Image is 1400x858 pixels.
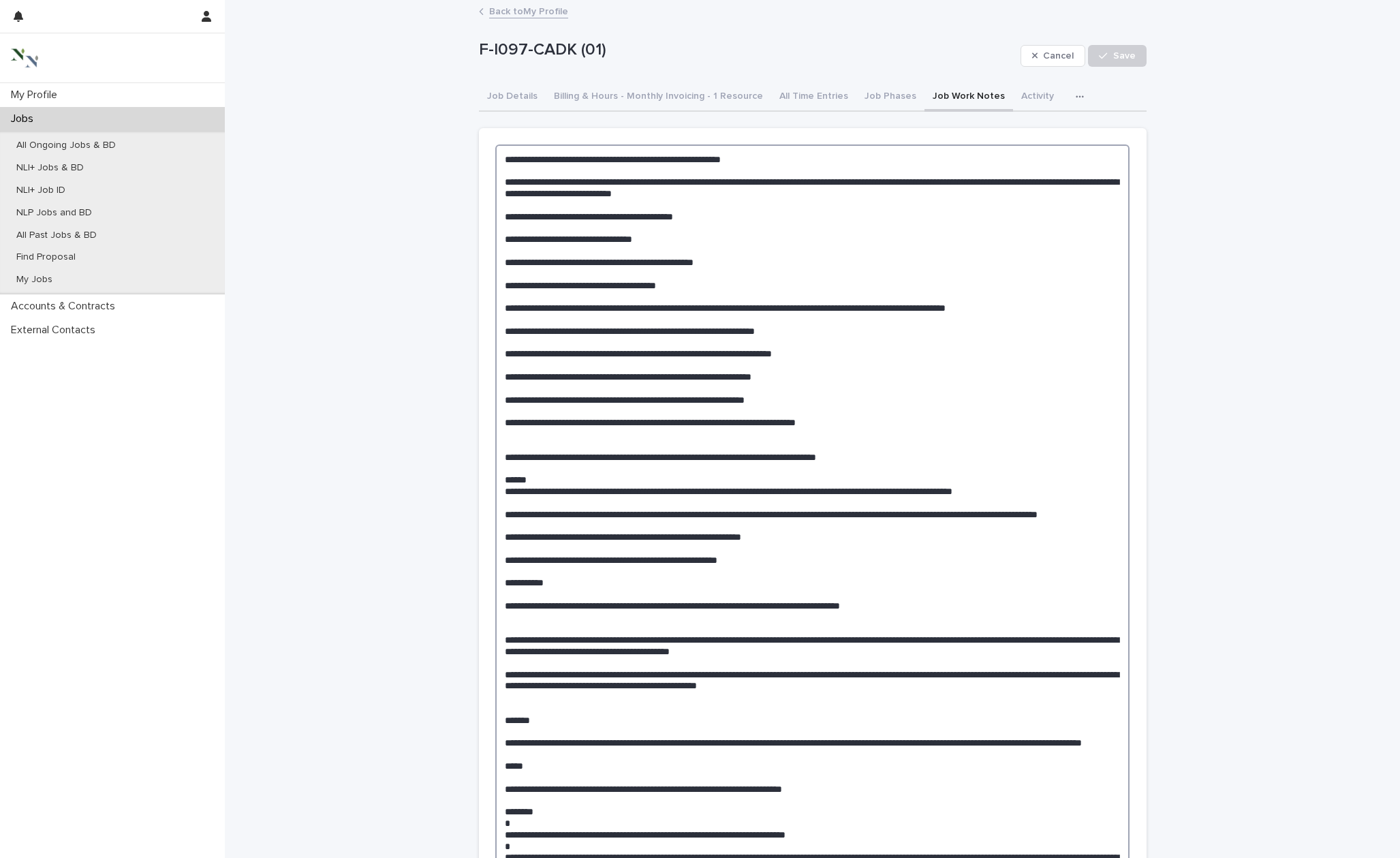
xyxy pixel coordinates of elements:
[5,207,103,219] p: NLP Jobs and BD
[489,3,568,18] a: Back toMy Profile
[1043,51,1074,61] span: Cancel
[5,162,95,174] p: NLI+ Jobs & BD
[5,300,126,313] p: Accounts & Contracts
[546,83,771,112] button: Billing & Hours - Monthly Invoicing - 1 Resource
[1088,45,1146,67] button: Save
[479,40,1015,60] p: F-I097-CADK (01)
[1113,51,1136,61] span: Save
[771,83,856,112] button: All Time Entries
[5,89,68,102] p: My Profile
[5,230,108,241] p: All Past Jobs & BD
[1021,45,1086,67] button: Cancel
[479,83,546,112] button: Job Details
[856,83,924,112] button: Job Phases
[5,112,44,125] p: Jobs
[924,83,1013,112] button: Job Work Notes
[5,324,106,337] p: External Contacts
[5,185,76,196] p: NLI+ Job ID
[5,140,127,151] p: All Ongoing Jobs & BD
[5,251,87,263] p: Find Proposal
[1013,83,1062,112] button: Activity
[11,44,38,72] img: 3bAFpBnQQY6ys9Fa9hsD
[5,274,63,286] p: My Jobs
